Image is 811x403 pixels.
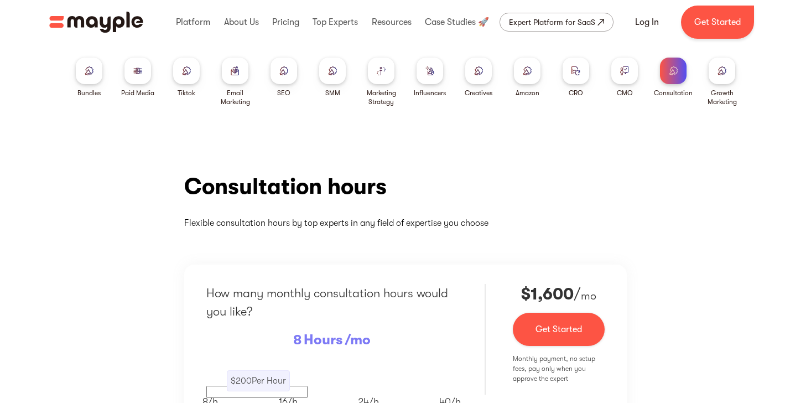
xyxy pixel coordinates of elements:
div: Growth Marketing [702,89,742,106]
a: CMO [611,58,638,97]
p: / [513,284,605,304]
div: Platform [173,4,213,40]
div: Influencers [414,89,446,97]
a: Creatives [465,58,492,97]
strong: $ [521,285,531,303]
strong: 1,600 [531,285,574,303]
div: CRO [569,89,583,97]
div: About Us [221,4,262,40]
p: /mo [345,329,371,350]
p: Flexible consultation hours by top experts in any field of expertise you choose [184,217,538,229]
a: Paid Media [121,58,154,97]
div: Bundles [77,89,101,97]
div: SEO [277,89,290,97]
a: Email Marketing [215,58,255,106]
a: Get Started [681,6,754,39]
a: SMM [319,58,346,97]
div: Expert Platform for SaaS [509,15,595,29]
a: Tiktok [173,58,200,97]
div: CMO [617,89,633,97]
span: mo [581,290,596,302]
a: Log In [622,9,672,35]
a: Bundles [76,58,102,97]
a: home [49,12,143,33]
div: Top Experts [310,4,361,40]
div: Amazon [516,89,539,97]
div: Email Marketing [215,89,255,106]
div: Resources [369,4,414,40]
a: Consultation [654,58,693,97]
a: SEO [271,58,297,97]
a: Expert Platform for SaaS [500,13,614,32]
div: Creatives [465,89,492,97]
a: CRO [563,58,589,97]
img: Mayple logo [49,12,143,33]
div: Tiktok [178,89,195,97]
div: Pricing [269,4,302,40]
a: Get Started [513,313,605,346]
span: 200 [236,376,252,386]
a: Influencers [414,58,446,97]
div: SMM [325,89,340,97]
p: Hours [304,329,342,350]
p: How many monthly consultation hours would you like? [206,284,458,321]
div: Marketing Strategy [361,89,401,106]
div: Paid Media [121,89,154,97]
p: $ Per Hour [231,374,286,387]
a: Amazon [514,58,540,97]
a: Marketing Strategy [361,58,401,106]
a: Growth Marketing [702,58,742,106]
p: 8 [293,329,301,350]
p: Monthly payment, no setup fees, pay only when you approve the expert [513,354,605,384]
div: Consultation [654,89,693,97]
h2: Consultation hours [184,173,387,200]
